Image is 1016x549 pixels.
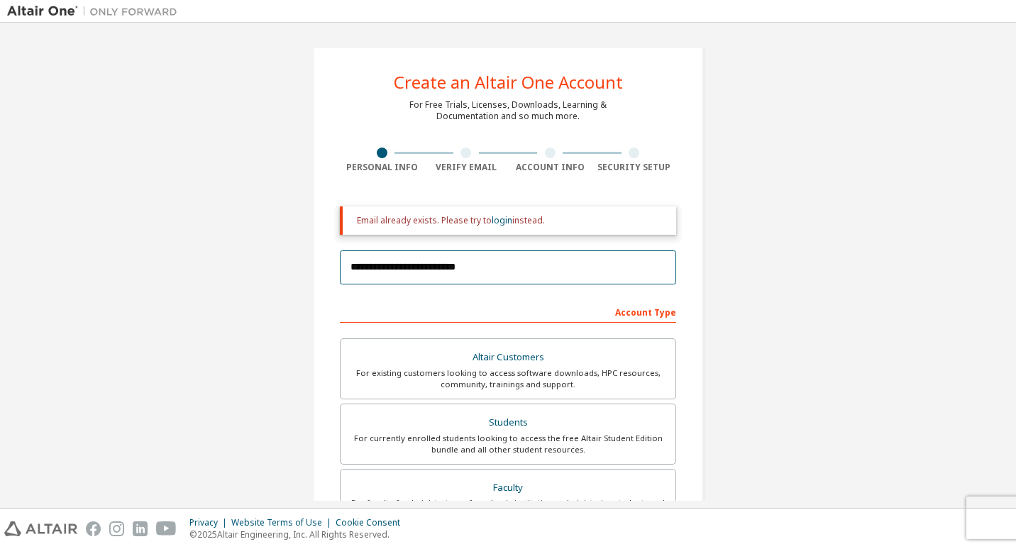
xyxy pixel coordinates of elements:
img: instagram.svg [109,521,124,536]
div: For existing customers looking to access software downloads, HPC resources, community, trainings ... [349,367,667,390]
div: Account Info [508,162,592,173]
img: youtube.svg [156,521,177,536]
div: For faculty & administrators of academic institutions administering students and accessing softwa... [349,497,667,520]
a: login [492,214,512,226]
div: Create an Altair One Account [394,74,623,91]
div: Security Setup [592,162,677,173]
div: Verify Email [424,162,509,173]
div: Altair Customers [349,348,667,367]
div: Cookie Consent [336,517,409,528]
div: Website Terms of Use [231,517,336,528]
div: For currently enrolled students looking to access the free Altair Student Edition bundle and all ... [349,433,667,455]
div: Account Type [340,300,676,323]
img: facebook.svg [86,521,101,536]
img: Altair One [7,4,184,18]
p: © 2025 Altair Engineering, Inc. All Rights Reserved. [189,528,409,540]
div: Students [349,413,667,433]
img: altair_logo.svg [4,521,77,536]
div: Personal Info [340,162,424,173]
div: For Free Trials, Licenses, Downloads, Learning & Documentation and so much more. [409,99,607,122]
div: Email already exists. Please try to instead. [357,215,665,226]
img: linkedin.svg [133,521,148,536]
div: Privacy [189,517,231,528]
div: Faculty [349,478,667,498]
